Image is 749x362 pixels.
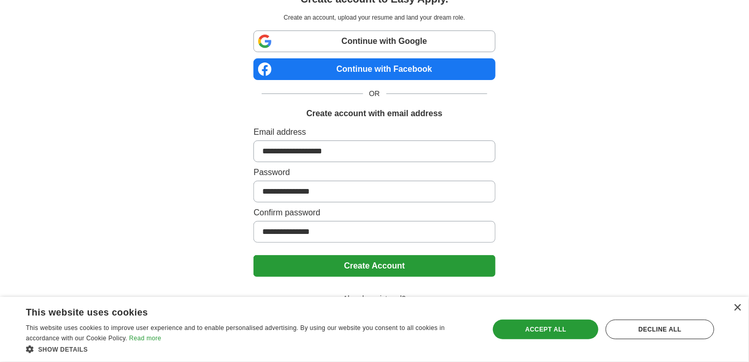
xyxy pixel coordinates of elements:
div: This website uses cookies [26,303,450,319]
h1: Create account with email address [306,107,442,120]
a: Continue with Facebook [253,58,495,80]
span: Show details [38,346,88,353]
span: Already registered? [337,293,412,304]
div: Show details [26,344,476,354]
label: Password [253,166,495,179]
div: Close [733,304,741,312]
a: Read more, opens a new window [129,335,161,342]
label: Email address [253,126,495,138]
div: Decline all [606,320,714,339]
span: OR [363,88,386,99]
p: Create an account, upload your resume and land your dream role. [256,13,493,22]
span: This website uses cookies to improve user experience and to enable personalised advertising. By u... [26,324,445,342]
a: Continue with Google [253,30,495,52]
label: Confirm password [253,207,495,219]
button: Create Account [253,255,495,277]
div: Accept all [493,320,598,339]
